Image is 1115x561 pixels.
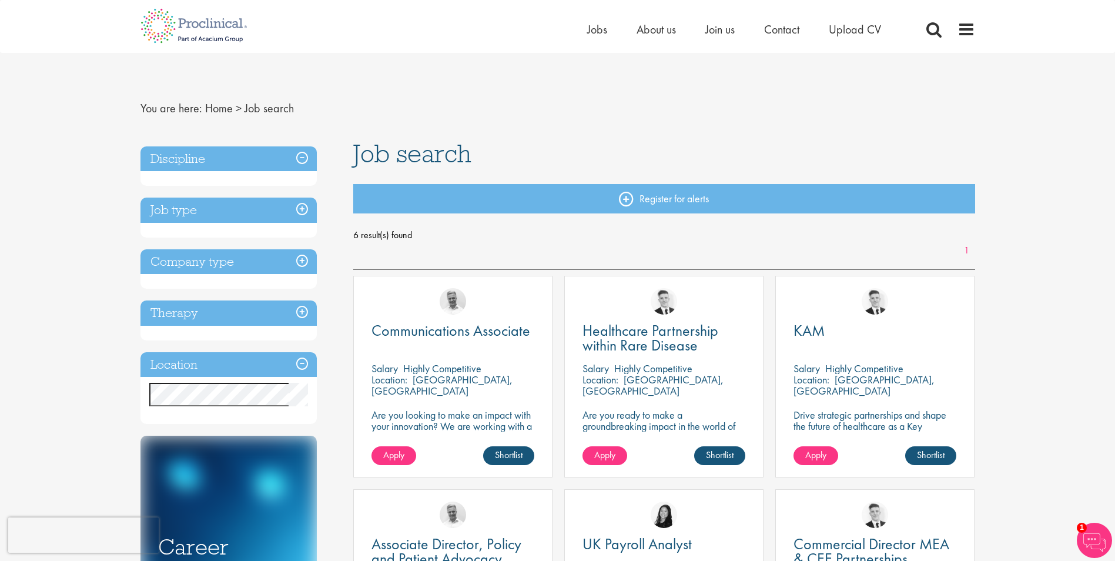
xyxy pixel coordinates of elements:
a: 1 [958,244,975,258]
a: About us [637,22,676,37]
p: [GEOGRAPHIC_DATA], [GEOGRAPHIC_DATA] [371,373,513,398]
p: Highly Competitive [614,362,692,375]
img: Numhom Sudsok [651,502,677,528]
span: Apply [383,449,404,461]
a: Apply [793,446,838,465]
a: Apply [582,446,627,465]
p: [GEOGRAPHIC_DATA], [GEOGRAPHIC_DATA] [582,373,724,398]
iframe: reCAPTCHA [8,517,159,553]
a: Apply [371,446,416,465]
img: Nicolas Daniel [651,288,677,315]
span: Apply [594,449,615,461]
h3: Therapy [140,300,317,326]
span: Job search [245,101,294,116]
a: KAM [793,323,956,338]
span: > [236,101,242,116]
img: Nicolas Daniel [862,288,888,315]
a: Join us [705,22,735,37]
p: Are you ready to make a groundbreaking impact in the world of biotechnology? Join a growing compa... [582,409,745,465]
img: Joshua Bye [440,502,466,528]
a: Register for alerts [353,184,975,213]
a: Communications Associate [371,323,534,338]
p: Highly Competitive [403,362,481,375]
a: Shortlist [905,446,956,465]
h3: Job type [140,198,317,223]
a: Jobs [587,22,607,37]
span: UK Payroll Analyst [582,534,692,554]
p: [GEOGRAPHIC_DATA], [GEOGRAPHIC_DATA] [793,373,935,398]
img: Chatbot [1077,523,1112,558]
span: Healthcare Partnership within Rare Disease [582,320,718,355]
span: Salary [371,362,398,375]
span: Location: [371,373,407,386]
a: Shortlist [483,446,534,465]
h3: Location [140,352,317,378]
span: 6 result(s) found [353,226,975,244]
span: Location: [582,373,618,386]
p: Drive strategic partnerships and shape the future of healthcare as a Key Account Manager in the p... [793,409,956,454]
p: Are you looking to make an impact with your innovation? We are working with a well-established ph... [371,409,534,476]
a: Contact [764,22,799,37]
span: Apply [805,449,826,461]
span: Salary [793,362,820,375]
a: Shortlist [694,446,745,465]
span: KAM [793,320,825,340]
a: Healthcare Partnership within Rare Disease [582,323,745,353]
span: You are here: [140,101,202,116]
span: Job search [353,138,471,169]
img: Nicolas Daniel [862,502,888,528]
span: Communications Associate [371,320,530,340]
a: UK Payroll Analyst [582,537,745,552]
p: Highly Competitive [825,362,903,375]
span: Salary [582,362,609,375]
img: Joshua Bye [440,288,466,315]
span: Location: [793,373,829,386]
h3: Company type [140,249,317,275]
span: 1 [1077,523,1087,533]
a: breadcrumb link [205,101,233,116]
a: Upload CV [829,22,881,37]
h3: Discipline [140,146,317,172]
